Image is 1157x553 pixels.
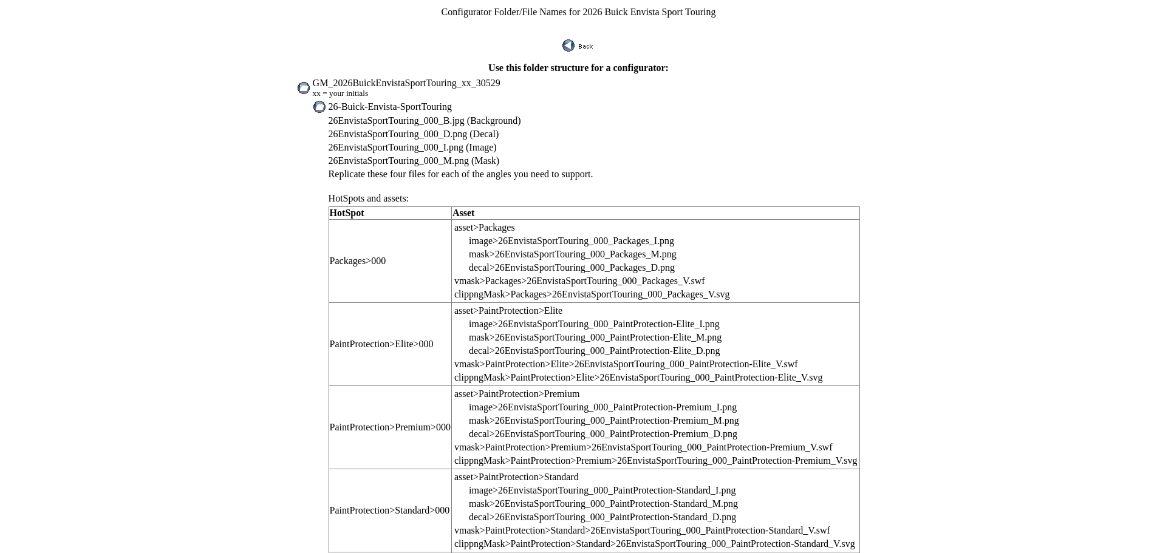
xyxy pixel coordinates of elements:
[495,512,708,522] span: 26EnvistaSportTouring_000_PaintProtection-Standard
[454,388,579,399] span: asset>PaintProtection>Premium
[454,441,858,453] td: _V.swf
[454,455,858,467] td: _V.svg
[454,288,730,300] td: _V.svg
[495,345,691,356] span: 26EnvistaSportTouring_000_PaintProtection-Elite
[468,484,856,497] td: image> _I.png
[454,275,730,287] td: _V.swf
[330,505,450,515] span: PaintProtection>Standard>000
[468,511,856,523] td: decal> _D.png
[313,89,369,98] small: xx = your initials
[454,305,562,316] span: asset>PaintProtection>Elite
[498,236,649,246] span: 26EnvistaSportTouring_000_Packages
[468,331,824,344] td: mask> _M.png
[468,498,856,510] td: mask> _M.png
[495,249,646,259] span: 26EnvistaSportTouring_000_Packages
[495,498,708,509] span: 26EnvistaSportTouring_000_PaintProtection-Standard
[330,339,434,349] span: PaintProtection>Elite>000
[329,155,500,166] span: 26EnvistaSportTouring_000_M.png (Mask)
[454,455,831,466] span: clippngMask>PaintProtection>Premium>26EnvistaSportTouring_000_PaintProtection-Premium
[454,371,824,384] td: _V.svg
[454,359,771,369] span: vmask>PaintProtection>Elite>26EnvistaSportTouring_000_PaintProtection-Elite
[495,332,691,342] span: 26EnvistaSportTouring_000_PaintProtection-Elite
[454,525,803,535] span: vmask>PaintProtection>Standard>26EnvistaSportTouring_000_PaintProtection-Standard
[329,207,451,220] td: HotSpot
[295,6,863,18] td: Configurator Folder/File Names for 2026 Buick Envista Sport Touring
[468,345,824,357] td: decal> _D.png
[495,429,709,439] span: 26EnvistaSportTouring_000_PaintProtection-Premium
[498,402,712,412] span: 26EnvistaSportTouring_000_PaintProtection-Premium
[488,63,669,73] b: Use this folder structure for a configurator:
[495,415,709,426] span: 26EnvistaSportTouring_000_PaintProtection-Premium
[468,415,858,427] td: mask> _M.png
[313,101,326,113] img: glyphfolder.gif
[329,115,521,126] span: 26EnvistaSportTouring_000_B.jpg (Background)
[328,182,861,205] td: HotSpots and assets:
[454,276,678,286] span: vmask>Packages>26EnvistaSportTouring_000_Packages
[329,142,497,152] span: 26EnvistaSportTouring_000_I.png (Image)
[454,358,824,370] td: _V.swf
[329,101,452,112] span: 26-Buick-Envista-SportTouring
[498,319,694,329] span: 26EnvistaSportTouring_000_PaintProtection-Elite
[454,289,703,299] span: clippngMask>Packages>26EnvistaSportTouring_000_Packages
[495,262,646,273] span: 26EnvistaSportTouring_000_Packages
[313,78,500,88] span: GM_2026BuickEnvistaSportTouring_xx_30529
[297,82,310,94] img: glyphfolder.gif
[454,442,805,452] span: vmask>PaintProtection>Premium>26EnvistaSportTouring_000_PaintProtection-Premium
[468,235,730,247] td: image> _I.png
[468,401,858,413] td: image> _I.png
[329,129,499,139] span: 26EnvistaSportTouring_000_D.png (Decal)
[498,485,711,495] span: 26EnvistaSportTouring_000_PaintProtection-Standard
[328,168,861,180] td: Replicate these four files for each of the angles you need to support.
[468,318,824,330] td: image> _I.png
[454,538,828,549] span: clippngMask>PaintProtection>Standard>26EnvistaSportTouring_000_PaintProtection-Standard
[468,248,730,260] td: mask> _M.png
[330,256,386,266] span: Packages>000
[562,39,595,52] img: back.gif
[454,472,579,482] span: asset>PaintProtection>Standard
[468,262,730,274] td: decal> _D.png
[454,222,515,232] span: asset>Packages
[468,428,858,440] td: decal> _D.png
[451,207,859,220] td: Asset
[454,538,856,550] td: _V.svg
[330,422,451,432] span: PaintProtection>Premium>000
[454,372,796,382] span: clippngMask>PaintProtection>Elite>26EnvistaSportTouring_000_PaintProtection-Elite
[454,524,856,537] td: _V.swf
